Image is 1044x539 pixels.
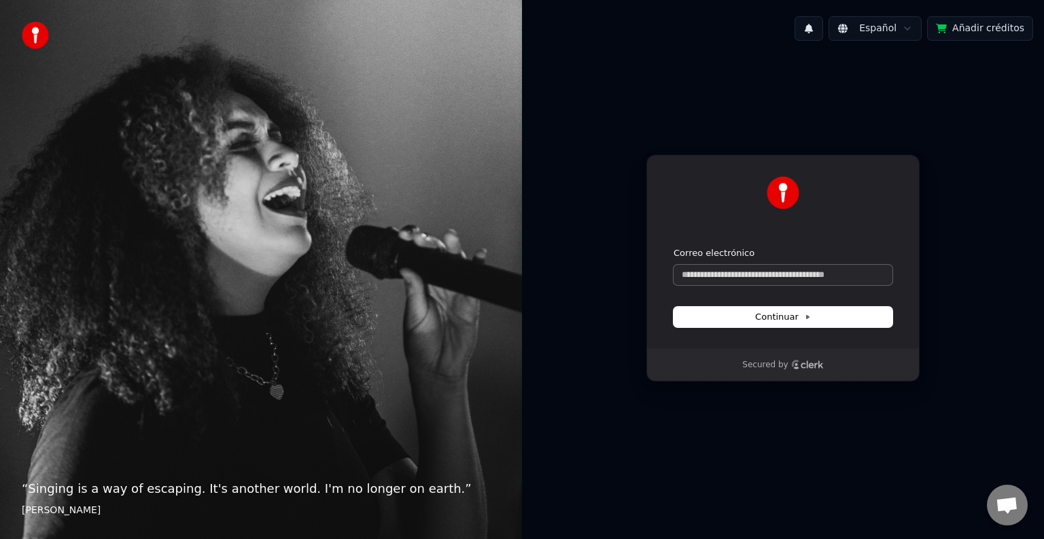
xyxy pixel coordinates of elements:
[674,307,892,327] button: Continuar
[755,311,811,323] span: Continuar
[674,247,754,259] label: Correo electrónico
[927,16,1033,41] button: Añadir créditos
[742,360,788,371] p: Secured by
[767,176,799,209] img: Youka
[791,360,824,369] a: Clerk logo
[22,22,49,49] img: youka
[987,485,1028,525] div: Chat abierto
[22,504,500,517] footer: [PERSON_NAME]
[22,479,500,498] p: “ Singing is a way of escaping. It's another world. I'm no longer on earth. ”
